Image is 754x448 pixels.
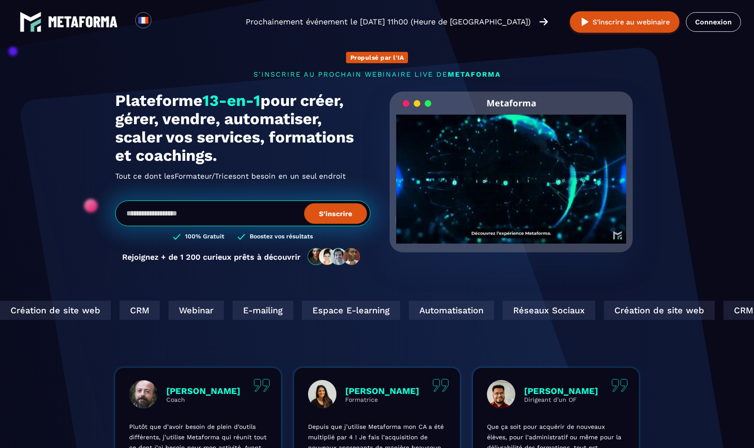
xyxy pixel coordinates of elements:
[254,379,270,392] img: quote
[501,301,593,320] div: Réseaux Sociaux
[524,396,598,403] p: Dirigeant d'un OF
[250,233,313,241] h3: Boostez vos résultats
[305,248,363,266] img: community-people
[246,16,531,28] p: Prochainement événement le [DATE] 11h00 (Heure de [GEOGRAPHIC_DATA])
[202,92,260,110] span: 13-en-1
[611,379,628,392] img: quote
[138,15,149,26] img: fr
[20,11,41,33] img: logo
[350,54,404,61] p: Propulsé par l'IA
[115,70,639,78] p: s'inscrire au prochain webinaire live de
[432,379,449,392] img: quote
[304,203,367,224] button: S’inscrire
[403,99,432,108] img: loading
[166,396,240,403] p: Coach
[345,386,419,396] p: [PERSON_NAME]
[570,11,679,33] button: S’inscrire au webinaire
[166,386,240,396] p: [PERSON_NAME]
[407,301,492,320] div: Automatisation
[579,17,590,27] img: play
[115,169,370,183] h2: Tout ce dont les ont besoin en un seul endroit
[122,252,301,261] p: Rejoignez + de 1 200 curieux prêts à découvrir
[173,233,181,241] img: checked
[345,396,419,403] p: Formatrice
[231,301,291,320] div: E-mailing
[308,380,336,408] img: profile
[524,386,598,396] p: [PERSON_NAME]
[48,16,118,27] img: logo
[185,233,224,241] h3: 100% Gratuit
[487,380,515,408] img: profile
[539,17,548,27] img: arrow-right
[602,301,713,320] div: Création de site web
[159,17,165,27] input: Search for option
[396,115,626,229] video: Your browser does not support the video tag.
[129,380,158,408] img: profile
[237,233,245,241] img: checked
[686,12,741,32] a: Connexion
[118,301,158,320] div: CRM
[151,12,173,31] div: Search for option
[300,301,398,320] div: Espace E-learning
[167,301,222,320] div: Webinar
[175,169,236,183] span: Formateur/Trices
[487,92,536,115] h2: Metaforma
[448,70,501,78] span: METAFORMA
[115,92,370,165] h1: Plateforme pour créer, gérer, vendre, automatiser, scaler vos services, formations et coachings.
